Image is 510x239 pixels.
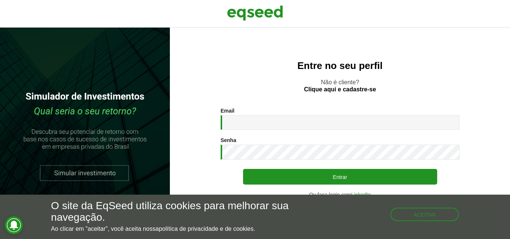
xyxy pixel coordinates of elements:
[185,79,495,93] p: Não é cliente?
[243,169,437,185] button: Entrar
[391,208,459,221] button: Aceitar
[159,226,254,232] a: política de privacidade e de cookies
[227,4,283,22] img: EqSeed Logo
[51,225,296,232] p: Ao clicar em "aceitar", você aceita nossa .
[185,60,495,71] h2: Entre no seu perfil
[221,192,460,197] div: Ou faça login com
[221,138,236,143] label: Senha
[351,192,371,197] a: LinkedIn
[304,87,376,92] a: Clique aqui e cadastre-se
[221,108,234,113] label: Email
[51,200,296,223] h5: O site da EqSeed utiliza cookies para melhorar sua navegação.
